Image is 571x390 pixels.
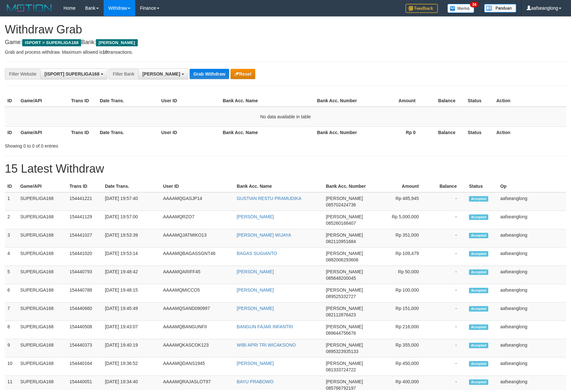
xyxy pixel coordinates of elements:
td: 154440793 [67,266,102,284]
th: Trans ID [69,126,97,138]
td: 5 [5,266,18,284]
th: ID [5,95,18,107]
td: [DATE] 19:43:07 [102,321,161,339]
a: [PERSON_NAME] WIJAYA [237,232,291,238]
td: - [428,303,466,321]
span: Copy 081333724722 to clipboard [326,367,356,372]
h4: Game: Bank: [5,39,566,46]
td: SUPERLIGA168 [18,192,67,211]
td: AAAAMQJATMIKO13 [161,229,234,248]
td: Rp 151,000 [371,303,428,321]
td: - [428,266,466,284]
td: AAAAMQBANGUNFII [161,321,234,339]
td: Rp 351,000 [371,229,428,248]
th: User ID [161,180,234,192]
td: AAAAMQMICCO5 [161,284,234,303]
a: BANGUN FAJAR INFANTRI [237,324,293,329]
th: Trans ID [67,180,102,192]
span: [PERSON_NAME] [326,196,363,201]
span: Copy 085702424736 to clipboard [326,202,356,207]
td: 154440373 [67,339,102,358]
a: BAYU PRABOWO [237,379,274,384]
td: 154441020 [67,248,102,266]
span: [PERSON_NAME] [142,71,180,77]
a: [PERSON_NAME] [237,306,274,311]
td: 154440788 [67,284,102,303]
span: ISPORT > SUPERLIGA168 [22,39,81,46]
td: 154441129 [67,211,102,229]
th: ID [5,126,18,138]
td: Rp 50,000 [371,266,428,284]
th: Bank Acc. Number [314,95,365,107]
th: Action [494,95,566,107]
td: SUPERLIGA168 [18,339,67,358]
td: 4 [5,248,18,266]
td: AAAAMQGASJP14 [161,192,234,211]
span: Accepted [469,361,488,367]
span: Copy 085648200045 to clipboard [326,276,356,281]
td: 154441027 [67,229,102,248]
td: - [428,358,466,376]
span: [PERSON_NAME] [326,214,363,219]
span: Accepted [469,251,488,257]
td: [DATE] 19:45:49 [102,303,161,321]
td: 154440508 [67,321,102,339]
td: aafseanglong [498,358,566,376]
td: aafseanglong [498,192,566,211]
td: aafseanglong [498,266,566,284]
a: GUSTIAN RESTU PRAMUDIKA [237,196,302,201]
span: [PERSON_NAME] [326,379,363,384]
span: Copy 082112876423 to clipboard [326,312,356,317]
button: Reset [230,69,255,79]
td: SUPERLIGA168 [18,248,67,266]
th: User ID [159,95,220,107]
span: [PERSON_NAME] [326,306,363,311]
th: Bank Acc. Number [323,180,371,192]
td: SUPERLIGA168 [18,266,67,284]
img: panduan.png [484,4,516,13]
td: SUPERLIGA168 [18,358,67,376]
td: AAAAMQSAND090997 [161,303,234,321]
td: aafseanglong [498,248,566,266]
div: Showing 0 to 0 of 0 entries [5,140,233,149]
h1: 15 Latest Withdraw [5,162,566,175]
strong: 10 [102,50,108,55]
a: BAGAS SUGIANTO [237,251,277,256]
td: AAAAMQKASCOK123 [161,339,234,358]
td: AAAAMQDANS1945 [161,358,234,376]
td: - [428,321,466,339]
span: Accepted [469,306,488,312]
td: [DATE] 19:48:15 [102,284,161,303]
td: AAAAMQARIFF45 [161,266,234,284]
th: Bank Acc. Name [220,126,314,138]
span: Accepted [469,196,488,202]
td: SUPERLIGA168 [18,321,67,339]
td: 154441221 [67,192,102,211]
a: [PERSON_NAME] [237,361,274,366]
td: Rp 485,945 [371,192,428,211]
td: 7 [5,303,18,321]
span: Copy 0895323935133 to clipboard [326,349,358,354]
td: - [428,192,466,211]
span: Copy 085260168407 to clipboard [326,221,356,226]
td: 8 [5,321,18,339]
button: Grab Withdraw [190,69,229,79]
td: [DATE] 19:48:42 [102,266,161,284]
td: 9 [5,339,18,358]
td: 6 [5,284,18,303]
div: Filter Bank [108,68,138,79]
th: Date Trans. [97,126,159,138]
td: 154440660 [67,303,102,321]
th: Bank Acc. Number [314,126,365,138]
button: [ISPORT] SUPERLIGA168 [40,68,107,79]
span: [PERSON_NAME] [326,342,363,348]
th: Rp 0 [365,126,425,138]
th: Status [465,126,494,138]
span: [PERSON_NAME] [326,251,363,256]
td: aafseanglong [498,284,566,303]
a: WIBI APRI TRI WICAKSONO [237,342,296,348]
td: aafseanglong [498,211,566,229]
th: Status [465,95,494,107]
td: 10 [5,358,18,376]
td: AAAAMQBAGASSGNT46 [161,248,234,266]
